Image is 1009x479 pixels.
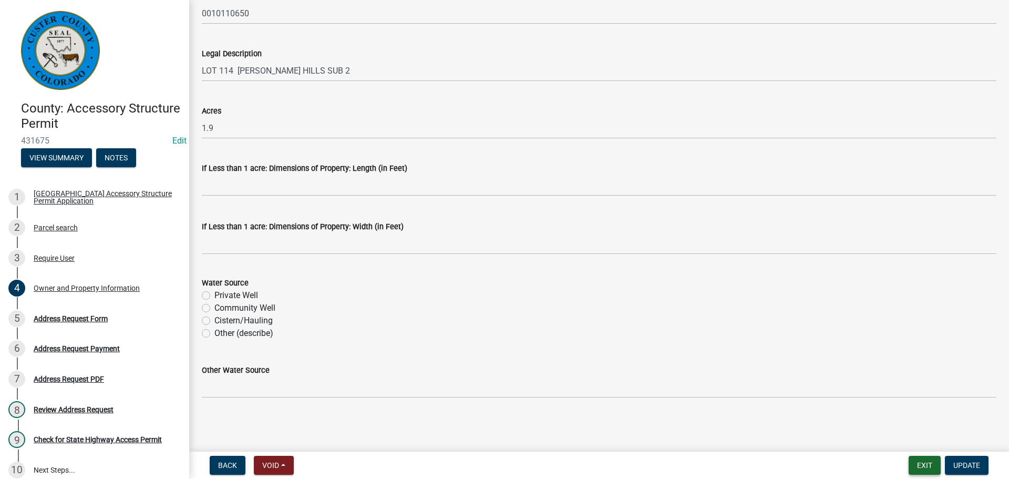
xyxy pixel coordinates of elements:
div: 7 [8,371,25,388]
button: Notes [96,148,136,167]
div: Address Request Payment [34,345,120,352]
div: Address Request PDF [34,375,104,383]
div: Require User [34,254,75,262]
div: Check for State Highway Access Permit [34,436,162,443]
div: Owner and Property Information [34,284,140,292]
div: 10 [8,462,25,478]
div: Parcel search [34,224,78,231]
span: Back [218,461,237,470]
label: Legal Description [202,50,262,58]
label: Other Water Source [202,367,270,374]
img: Custer County, Colorado [21,11,100,90]
button: View Summary [21,148,92,167]
a: Edit [172,136,187,146]
div: [GEOGRAPHIC_DATA] Accessory Structure Permit Application [34,190,172,205]
label: If Less than 1 acre: Dimensions of Property: Length (in Feet) [202,165,407,172]
div: 9 [8,431,25,448]
wm-modal-confirm: Notes [96,154,136,162]
label: Other (describe) [214,327,273,340]
div: 6 [8,340,25,357]
div: Review Address Request [34,406,114,413]
label: Community Well [214,302,275,314]
div: 2 [8,219,25,236]
button: Void [254,456,294,475]
wm-modal-confirm: Summary [21,154,92,162]
div: Address Request Form [34,315,108,322]
label: Private Well [214,289,258,302]
div: 8 [8,401,25,418]
button: Back [210,456,245,475]
button: Update [945,456,989,475]
wm-modal-confirm: Edit Application Number [172,136,187,146]
label: Acres [202,108,221,115]
label: If Less than 1 acre: Dimensions of Property: Width (in Feet) [202,223,404,231]
button: Exit [909,456,941,475]
label: Water Source [202,280,249,287]
label: Cistern/Hauling [214,314,273,327]
span: Update [953,461,980,470]
div: 5 [8,310,25,327]
span: 431675 [21,136,168,146]
div: 4 [8,280,25,297]
div: 1 [8,189,25,206]
h4: County: Accessory Structure Permit [21,101,181,131]
span: Void [262,461,279,470]
div: 3 [8,250,25,267]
